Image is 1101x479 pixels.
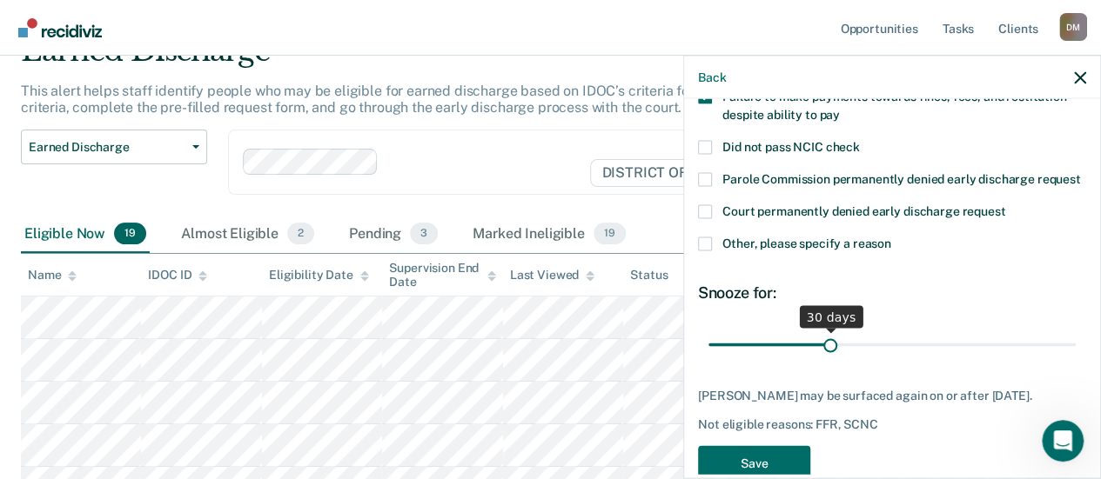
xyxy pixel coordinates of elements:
[698,388,1086,402] div: [PERSON_NAME] may be surfaced again on or after [DATE].
[410,223,438,245] span: 3
[18,18,102,37] img: Recidiviz
[21,216,150,254] div: Eligible Now
[269,268,369,283] div: Eligibility Date
[1042,420,1084,462] iframe: Intercom live chat
[510,268,594,283] div: Last Viewed
[28,268,77,283] div: Name
[346,216,441,254] div: Pending
[722,90,1066,122] span: Failure to make payments towards fines, fees, and restitution despite ability to pay
[698,70,726,84] button: Back
[722,204,1005,218] span: Court permanently denied early discharge request
[389,261,495,290] div: Supervision End Date
[29,140,185,155] span: Earned Discharge
[594,223,626,245] span: 19
[698,417,1086,432] div: Not eligible reasons: FFR, SCNC
[722,172,1081,186] span: Parole Commission permanently denied early discharge request
[722,236,891,250] span: Other, please specify a reason
[114,223,146,245] span: 19
[178,216,318,254] div: Almost Eligible
[630,268,668,283] div: Status
[800,305,863,328] div: 30 days
[1059,13,1087,41] div: D M
[287,223,314,245] span: 2
[148,268,207,283] div: IDOC ID
[21,33,1012,83] div: Earned Discharge
[590,159,903,187] span: DISTRICT OFFICE 6, [GEOGRAPHIC_DATA]
[469,216,628,254] div: Marked Ineligible
[722,140,860,154] span: Did not pass NCIC check
[21,83,970,116] p: This alert helps staff identify people who may be eligible for earned discharge based on IDOC’s c...
[698,283,1086,303] div: Snooze for:
[1059,13,1087,41] button: Profile dropdown button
